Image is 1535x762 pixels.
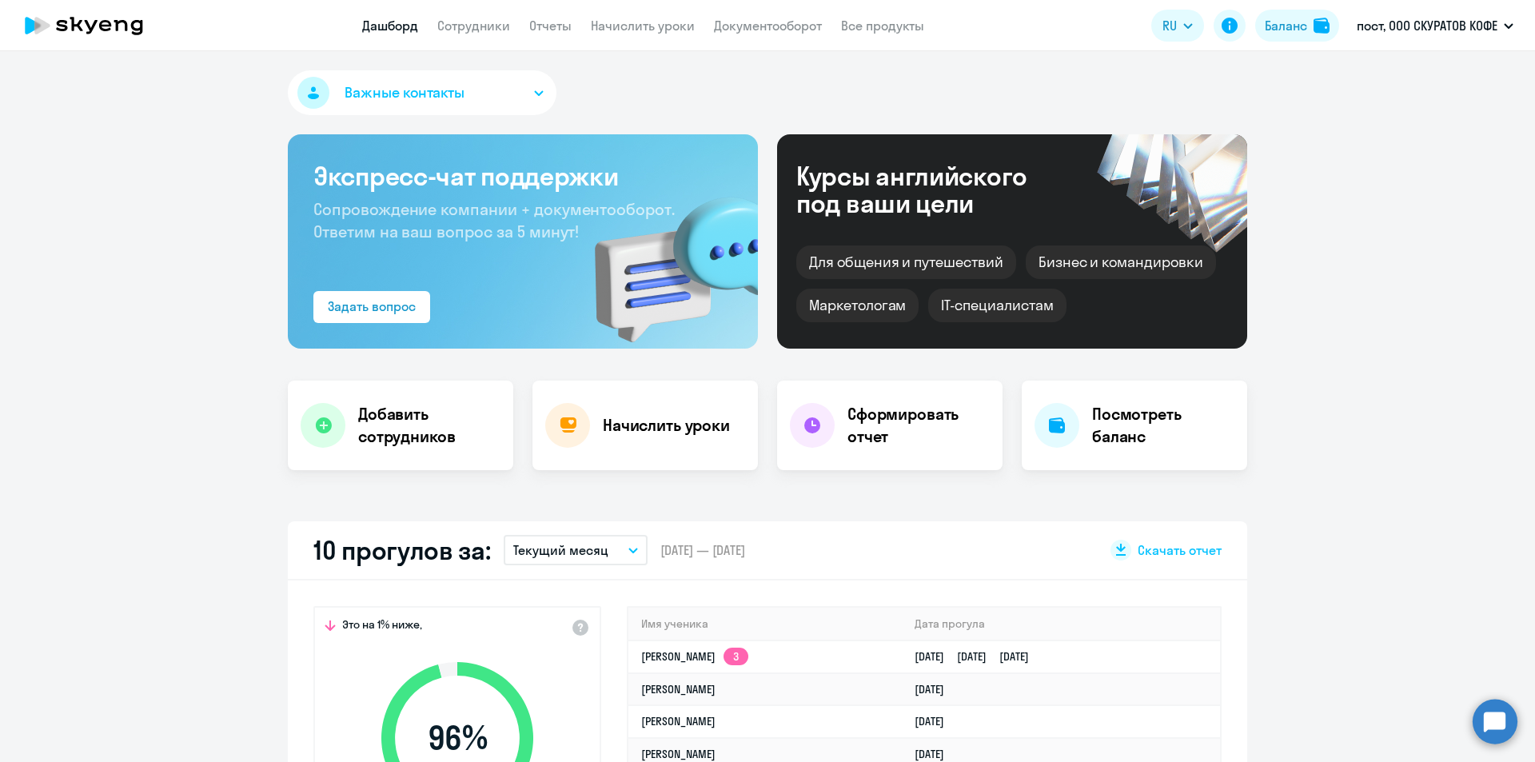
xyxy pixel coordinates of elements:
span: [DATE] — [DATE] [660,541,745,559]
p: пост, ООО СКУРАТОВ КОФЕ [1357,16,1497,35]
button: Задать вопрос [313,291,430,323]
a: Отчеты [529,18,572,34]
span: 96 % [365,719,549,757]
h2: 10 прогулов за: [313,534,491,566]
a: Сотрудники [437,18,510,34]
button: RU [1151,10,1204,42]
a: [DATE] [915,714,957,728]
button: Важные контакты [288,70,556,115]
span: Это на 1% ниже, [342,617,422,636]
div: Маркетологам [796,289,919,322]
a: [PERSON_NAME] [641,714,716,728]
img: balance [1314,18,1330,34]
div: Задать вопрос [328,297,416,316]
th: Дата прогула [902,608,1220,640]
div: Для общения и путешествий [796,245,1016,279]
a: [PERSON_NAME] [641,682,716,696]
span: Сопровождение компании + документооборот. Ответим на ваш вопрос за 5 минут! [313,199,675,241]
div: Баланс [1265,16,1307,35]
img: bg-img [572,169,758,349]
h4: Сформировать отчет [847,403,990,448]
p: Текущий месяц [513,541,608,560]
a: [PERSON_NAME]3 [641,649,748,664]
a: Все продукты [841,18,924,34]
h4: Добавить сотрудников [358,403,500,448]
button: Текущий месяц [504,535,648,565]
h3: Экспресс-чат поддержки [313,160,732,192]
a: [DATE] [915,747,957,761]
h4: Начислить уроки [603,414,730,437]
a: Дашборд [362,18,418,34]
a: [PERSON_NAME] [641,747,716,761]
a: Документооборот [714,18,822,34]
app-skyeng-badge: 3 [724,648,748,665]
th: Имя ученика [628,608,902,640]
button: пост, ООО СКУРАТОВ КОФЕ [1349,6,1521,45]
span: RU [1162,16,1177,35]
span: Важные контакты [345,82,464,103]
a: [DATE][DATE][DATE] [915,649,1042,664]
h4: Посмотреть баланс [1092,403,1234,448]
a: Начислить уроки [591,18,695,34]
div: Бизнес и командировки [1026,245,1216,279]
button: Балансbalance [1255,10,1339,42]
div: Курсы английского под ваши цели [796,162,1070,217]
a: [DATE] [915,682,957,696]
span: Скачать отчет [1138,541,1222,559]
div: IT-специалистам [928,289,1066,322]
